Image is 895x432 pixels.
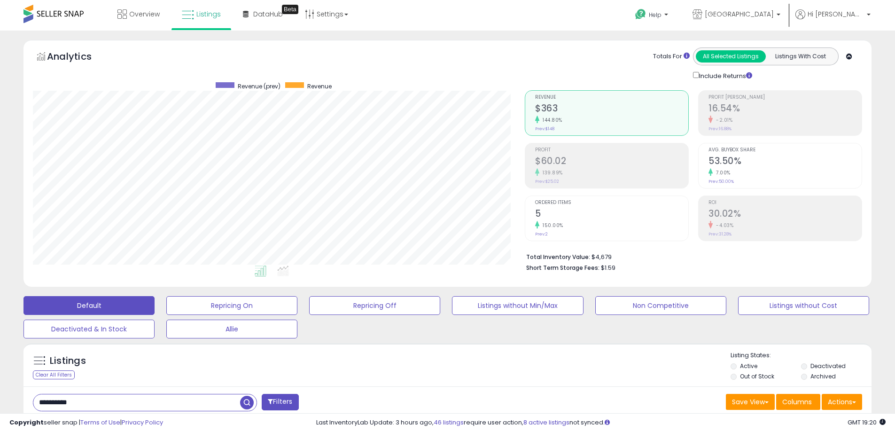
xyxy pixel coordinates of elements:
[738,296,869,315] button: Listings without Cost
[776,394,820,410] button: Columns
[708,208,862,221] h2: 30.02%
[848,418,886,427] span: 2025-10-8 19:20 GMT
[539,169,563,176] small: 139.89%
[535,156,688,168] h2: $60.02
[47,50,110,65] h5: Analytics
[782,397,812,407] span: Columns
[696,50,766,63] button: All Selected Listings
[628,1,677,31] a: Help
[535,148,688,153] span: Profit
[810,362,846,370] label: Deactivated
[765,50,835,63] button: Listings With Cost
[23,320,155,338] button: Deactivated & In Stock
[23,296,155,315] button: Default
[535,103,688,116] h2: $363
[708,179,734,184] small: Prev: 50.00%
[653,52,690,61] div: Totals For
[740,372,774,380] label: Out of Stock
[238,82,280,90] span: Revenue (prev)
[808,9,864,19] span: Hi [PERSON_NAME]
[166,296,297,315] button: Repricing On
[316,418,886,427] div: Last InventoryLab Update: 3 hours ago, require user action, not synced.
[526,264,599,272] b: Short Term Storage Fees:
[601,263,615,272] span: $1.59
[708,148,862,153] span: Avg. Buybox Share
[307,82,332,90] span: Revenue
[535,95,688,100] span: Revenue
[526,251,855,262] li: $4,679
[731,351,872,360] p: Listing States:
[129,9,160,19] span: Overview
[535,179,559,184] small: Prev: $25.02
[9,418,44,427] strong: Copyright
[262,394,298,410] button: Filters
[708,126,732,132] small: Prev: 16.88%
[705,9,774,19] span: [GEOGRAPHIC_DATA]
[708,156,862,168] h2: 53.50%
[80,418,120,427] a: Terms of Use
[253,9,283,19] span: DataHub
[686,70,763,81] div: Include Returns
[713,117,732,124] small: -2.01%
[708,95,862,100] span: Profit [PERSON_NAME]
[535,231,548,237] small: Prev: 2
[795,9,871,31] a: Hi [PERSON_NAME]
[595,296,726,315] button: Non Competitive
[9,418,163,427] div: seller snap | |
[122,418,163,427] a: Privacy Policy
[535,200,688,205] span: Ordered Items
[452,296,583,315] button: Listings without Min/Max
[822,394,862,410] button: Actions
[526,253,590,261] b: Total Inventory Value:
[539,117,562,124] small: 144.80%
[649,11,662,19] span: Help
[523,418,569,427] a: 8 active listings
[740,362,757,370] label: Active
[708,200,862,205] span: ROI
[535,208,688,221] h2: 5
[33,370,75,379] div: Clear All Filters
[726,394,775,410] button: Save View
[282,5,298,14] div: Tooltip anchor
[713,222,733,229] small: -4.03%
[50,354,86,368] h5: Listings
[713,169,731,176] small: 7.00%
[535,126,554,132] small: Prev: $148
[810,372,836,380] label: Archived
[166,320,297,338] button: Allie
[309,296,440,315] button: Repricing Off
[708,103,862,116] h2: 16.54%
[635,8,646,20] i: Get Help
[434,418,464,427] a: 46 listings
[539,222,563,229] small: 150.00%
[708,231,732,237] small: Prev: 31.28%
[196,9,221,19] span: Listings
